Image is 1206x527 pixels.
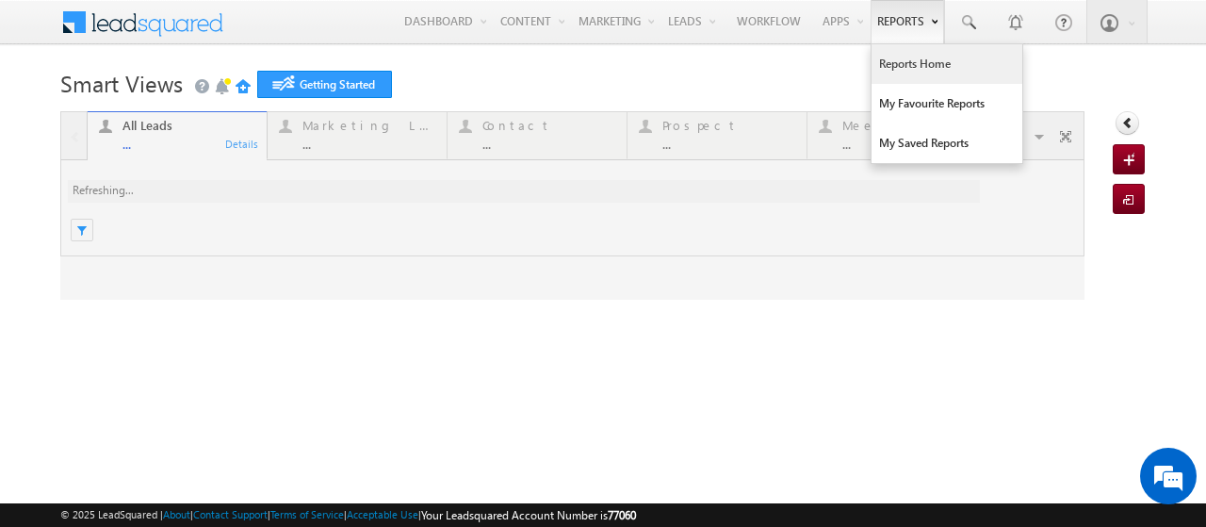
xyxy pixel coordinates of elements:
span: 77060 [608,508,636,522]
a: About [163,508,190,520]
a: My Saved Reports [872,124,1022,163]
span: Your Leadsquared Account Number is [421,508,636,522]
span: © 2025 LeadSquared | | | | | [60,506,636,524]
a: Contact Support [193,508,268,520]
a: Getting Started [257,71,392,98]
a: Terms of Service [270,508,344,520]
a: My Favourite Reports [872,84,1022,124]
a: Reports Home [872,44,1022,84]
span: Smart Views [60,68,183,98]
a: Acceptable Use [347,508,418,520]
